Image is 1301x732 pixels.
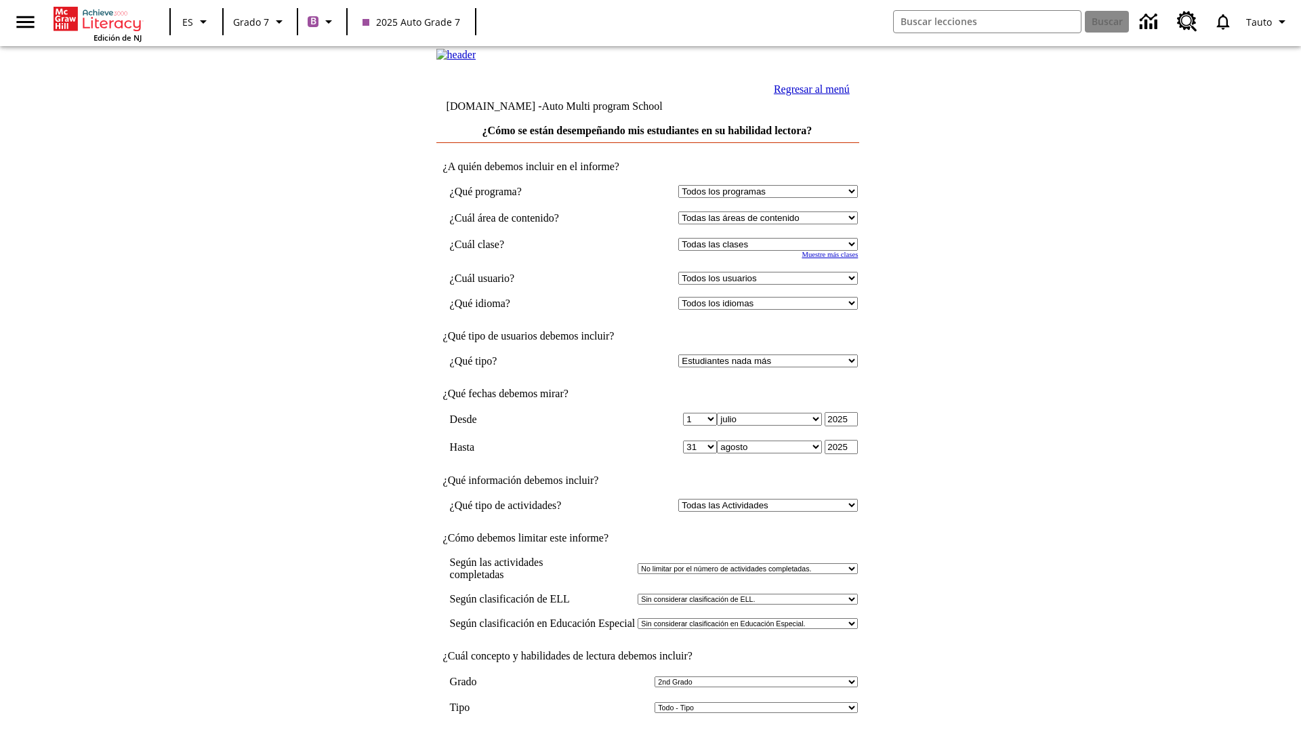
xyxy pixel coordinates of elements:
td: Grado [450,676,498,688]
td: Tipo [450,701,487,714]
a: ¿Cómo se están desempeñando mis estudiantes en su habilidad lectora? [482,125,812,136]
img: header [436,49,476,61]
span: B [310,13,316,30]
td: ¿Qué tipo? [450,354,603,367]
td: ¿Cuál usuario? [450,272,603,285]
td: ¿Qué fechas debemos mirar? [436,388,859,400]
a: Notificaciones [1205,4,1241,39]
td: ¿Cómo debemos limitar este informe? [436,532,859,544]
a: Muestre más clases [802,251,858,258]
a: Centro de información [1132,3,1169,41]
a: Centro de recursos, Se abrirá en una pestaña nueva. [1169,3,1205,40]
div: Portada [54,4,142,43]
a: Regresar al menú [774,83,850,95]
td: ¿Qué tipo de actividades? [450,499,603,512]
td: ¿A quién debemos incluir en el informe? [436,161,859,173]
nobr: ¿Cuál área de contenido? [450,212,559,224]
td: ¿Cuál concepto y habilidades de lectura debemos incluir? [436,650,859,662]
td: [DOMAIN_NAME] - [447,100,695,113]
td: ¿Qué información debemos incluir? [436,474,859,487]
td: ¿Qué idioma? [450,297,603,310]
button: Perfil/Configuración [1241,9,1296,34]
td: Según clasificación en Educación Especial [450,617,636,630]
span: Edición de NJ [94,33,142,43]
nobr: Auto Multi program School [541,100,662,112]
td: ¿Cuál clase? [450,238,603,251]
button: Boost El color de la clase es morado/púrpura. Cambiar el color de la clase. [302,9,342,34]
button: Lenguaje: ES, Selecciona un idioma [175,9,218,34]
span: 2025 Auto Grade 7 [363,15,460,29]
td: ¿Qué tipo de usuarios debemos incluir? [436,330,859,342]
button: Grado: Grado 7, Elige un grado [228,9,293,34]
td: Según clasificación de ELL [450,593,636,605]
td: Según las actividades completadas [450,556,636,581]
input: Buscar campo [894,11,1081,33]
td: Hasta [450,440,603,454]
td: ¿Qué programa? [450,185,603,198]
span: Tauto [1246,15,1272,29]
span: Grado 7 [233,15,269,29]
button: Abrir el menú lateral [5,2,45,42]
span: ES [182,15,193,29]
td: Desde [450,412,603,426]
